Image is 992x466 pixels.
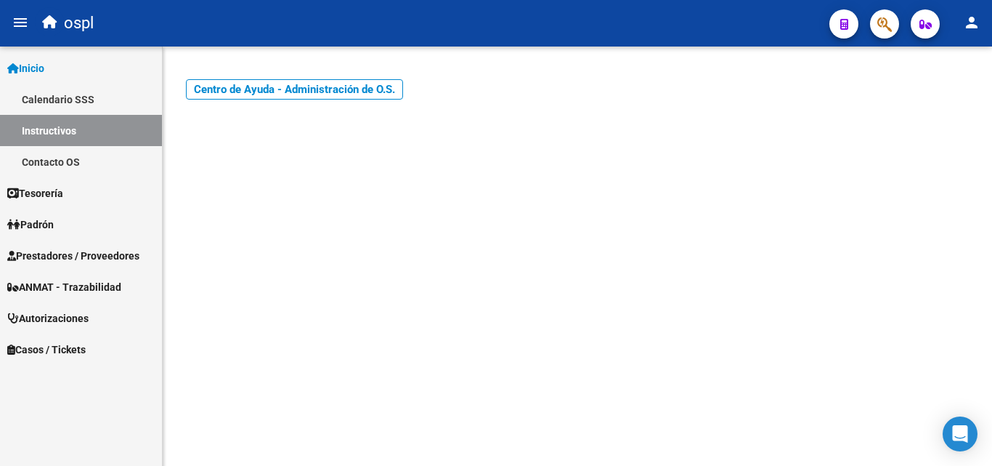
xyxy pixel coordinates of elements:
[7,217,54,233] span: Padrón
[7,248,139,264] span: Prestadores / Proveedores
[7,279,121,295] span: ANMAT - Trazabilidad
[943,417,977,451] div: Open Intercom Messenger
[7,185,63,201] span: Tesorería
[7,60,44,76] span: Inicio
[12,14,29,31] mat-icon: menu
[7,342,86,358] span: Casos / Tickets
[7,310,89,326] span: Autorizaciones
[963,14,980,31] mat-icon: person
[64,7,94,39] span: ospl
[186,79,403,100] a: Centro de Ayuda - Administración de O.S.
